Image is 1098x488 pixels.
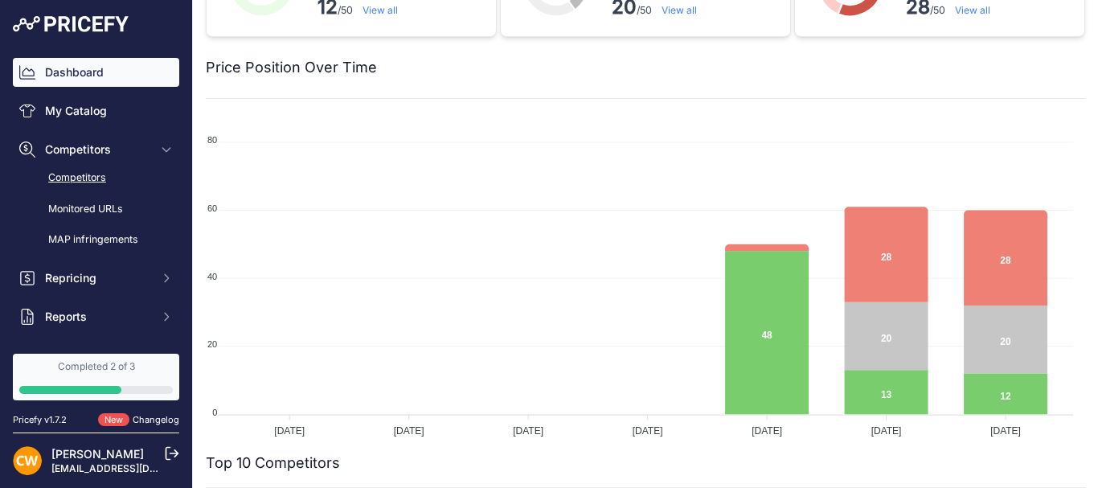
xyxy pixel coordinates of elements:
[394,425,424,437] tspan: [DATE]
[513,425,543,437] tspan: [DATE]
[13,135,179,164] button: Competitors
[13,164,179,192] a: Competitors
[633,425,663,437] tspan: [DATE]
[207,272,217,281] tspan: 40
[13,195,179,223] a: Monitored URLs
[662,4,697,16] a: View all
[955,4,990,16] a: View all
[13,58,179,87] a: Dashboard
[13,226,179,254] a: MAP infringements
[13,354,179,400] a: Completed 2 of 3
[990,425,1021,437] tspan: [DATE]
[45,141,150,158] span: Competitors
[13,413,67,427] div: Pricefy v1.7.2
[13,16,129,32] img: Pricefy Logo
[207,203,217,213] tspan: 60
[19,360,173,373] div: Completed 2 of 3
[274,425,305,437] tspan: [DATE]
[206,452,340,474] h2: Top 10 Competitors
[212,408,217,417] tspan: 0
[363,4,398,16] a: View all
[13,96,179,125] a: My Catalog
[51,447,144,461] a: [PERSON_NAME]
[45,309,150,325] span: Reports
[133,414,179,425] a: Changelog
[45,270,150,286] span: Repricing
[13,341,179,370] button: Settings
[13,302,179,331] button: Reports
[207,339,217,349] tspan: 20
[871,425,902,437] tspan: [DATE]
[207,135,217,145] tspan: 80
[98,413,129,427] span: New
[206,56,377,79] h2: Price Position Over Time
[13,264,179,293] button: Repricing
[51,462,219,474] a: [EMAIL_ADDRESS][DOMAIN_NAME]
[752,425,782,437] tspan: [DATE]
